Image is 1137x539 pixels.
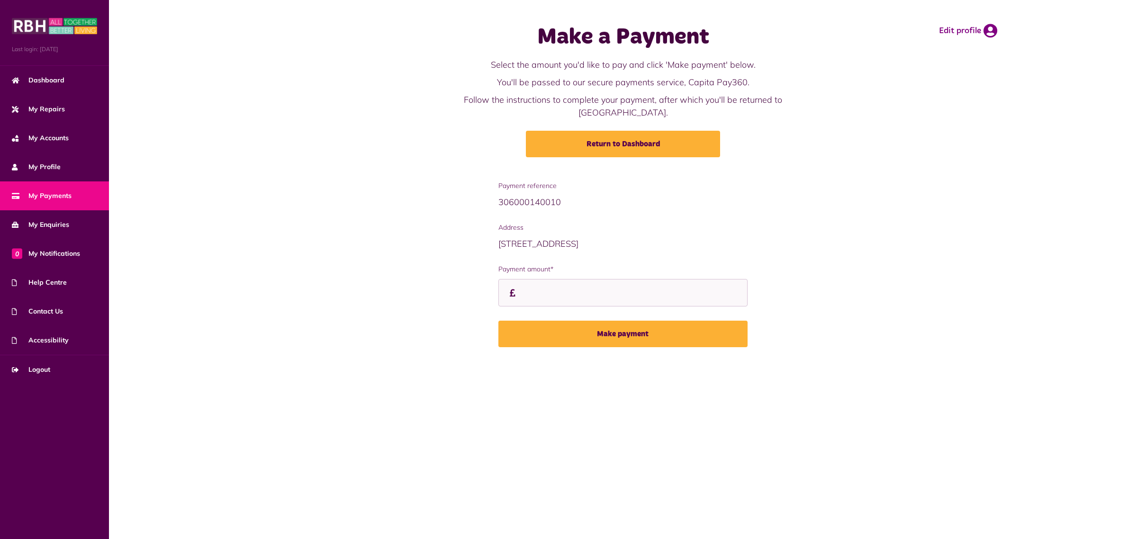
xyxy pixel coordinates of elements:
[433,93,812,119] p: Follow the instructions to complete your payment, after which you'll be returned to [GEOGRAPHIC_D...
[498,238,578,249] span: [STREET_ADDRESS]
[12,220,69,230] span: My Enquiries
[12,104,65,114] span: My Repairs
[12,133,69,143] span: My Accounts
[12,365,50,375] span: Logout
[433,24,812,51] h1: Make a Payment
[12,17,97,36] img: MyRBH
[498,181,748,191] span: Payment reference
[12,249,80,259] span: My Notifications
[498,321,748,347] button: Make payment
[498,264,748,274] label: Payment amount*
[12,75,64,85] span: Dashboard
[12,162,61,172] span: My Profile
[433,58,812,71] p: Select the amount you'd like to pay and click 'Make payment' below.
[12,248,22,259] span: 0
[433,76,812,89] p: You'll be passed to our secure payments service, Capita Pay360.
[498,223,748,233] span: Address
[12,191,72,201] span: My Payments
[12,45,97,54] span: Last login: [DATE]
[939,24,997,38] a: Edit profile
[12,278,67,287] span: Help Centre
[498,197,561,207] span: 306000140010
[12,335,69,345] span: Accessibility
[526,131,720,157] a: Return to Dashboard
[12,306,63,316] span: Contact Us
